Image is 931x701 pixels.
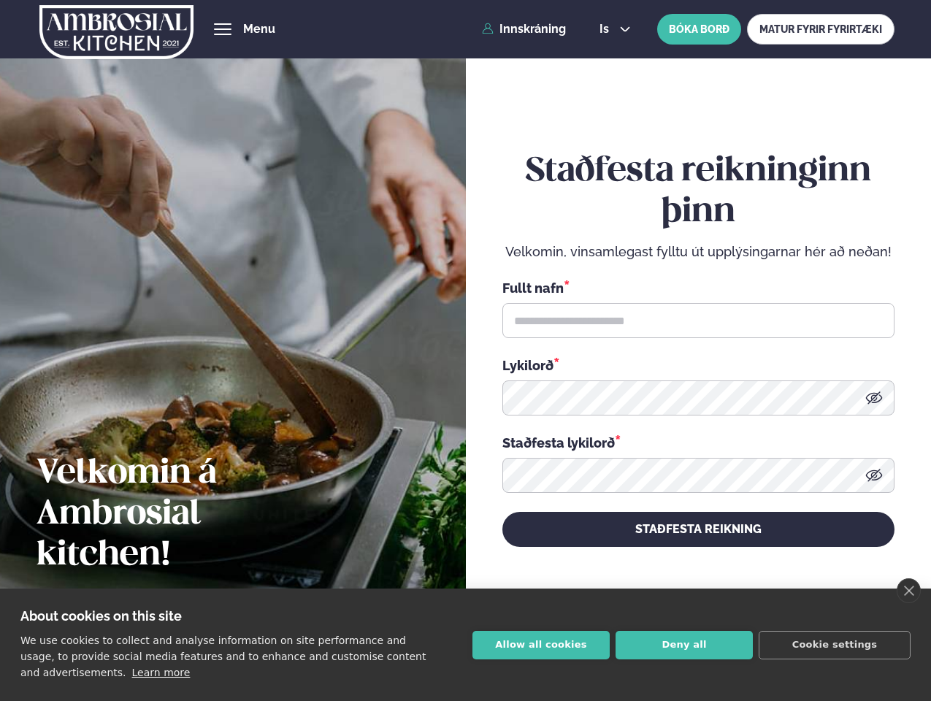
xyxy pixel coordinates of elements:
[588,23,643,35] button: is
[132,667,191,678] a: Learn more
[657,14,741,45] button: BÓKA BORÐ
[472,631,610,659] button: Allow all cookies
[502,278,894,297] div: Fullt nafn
[502,512,894,547] button: STAÐFESTA REIKNING
[20,608,182,624] strong: About cookies on this site
[214,20,231,38] button: hamburger
[502,151,894,233] h2: Staðfesta reikninginn þinn
[482,23,566,36] a: Innskráning
[759,631,911,659] button: Cookie settings
[747,14,894,45] a: MATUR FYRIR FYRIRTÆKI
[502,433,894,452] div: Staðfesta lykilorð
[39,2,194,62] img: logo
[20,635,426,678] p: We use cookies to collect and analyse information on site performance and usage, to provide socia...
[37,453,340,576] h2: Velkomin á Ambrosial kitchen!
[897,578,921,603] a: close
[599,23,613,35] span: is
[502,356,894,375] div: Lykilorð
[502,243,894,261] p: Velkomin, vinsamlegast fylltu út upplýsingarnar hér að neðan!
[616,631,753,659] button: Deny all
